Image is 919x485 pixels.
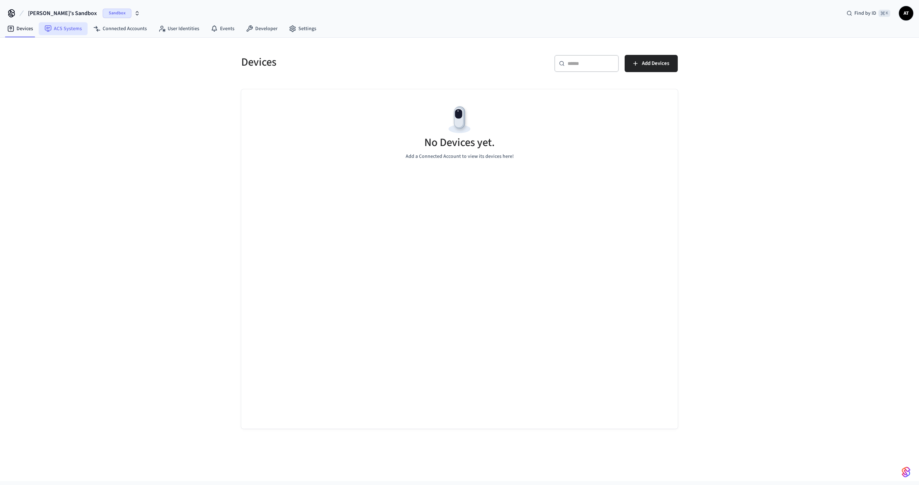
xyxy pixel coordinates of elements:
span: Find by ID [854,10,876,17]
button: AT [899,6,913,20]
span: Add Devices [642,59,669,68]
span: [PERSON_NAME]'s Sandbox [28,9,97,18]
span: ⌘ K [878,10,890,17]
a: Events [205,22,240,35]
button: Add Devices [625,55,678,72]
span: Sandbox [103,9,131,18]
div: Find by ID⌘ K [841,7,896,20]
img: Devices Empty State [443,104,476,136]
a: Devices [1,22,39,35]
h5: No Devices yet. [424,135,495,150]
a: ACS Systems [39,22,88,35]
p: Add a Connected Account to view its devices here! [406,153,514,160]
img: SeamLogoGradient.69752ec5.svg [902,466,910,478]
h5: Devices [241,55,455,70]
a: Settings [283,22,322,35]
a: Connected Accounts [88,22,153,35]
span: AT [900,7,913,20]
a: User Identities [153,22,205,35]
a: Developer [240,22,283,35]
